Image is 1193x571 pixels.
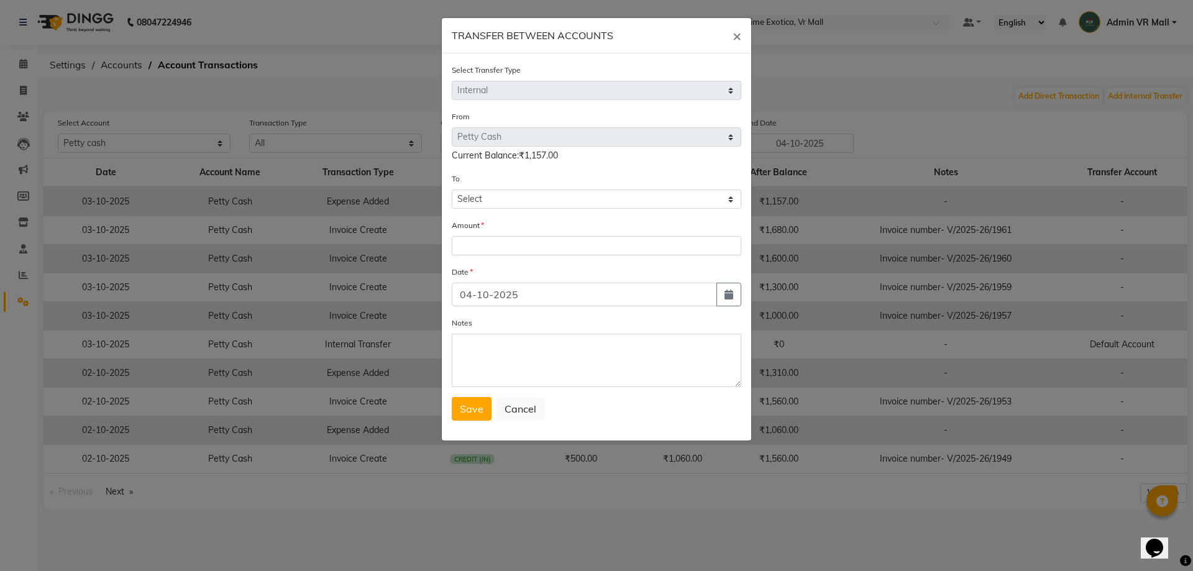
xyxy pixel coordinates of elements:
iframe: chat widget [1141,521,1181,559]
label: Amount [452,220,484,231]
label: Select Transfer Type [452,65,521,76]
button: Cancel [496,397,544,421]
h6: TRANSFER BETWEEN ACCOUNTS [452,28,613,43]
button: Save [452,397,491,421]
label: From [452,111,470,122]
span: × [733,26,741,45]
span: Save [460,403,483,415]
span: Current Balance:₹1,157.00 [452,150,558,161]
label: Notes [452,317,472,329]
button: Close [723,18,751,53]
label: Date [452,267,473,278]
label: To [452,173,460,185]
